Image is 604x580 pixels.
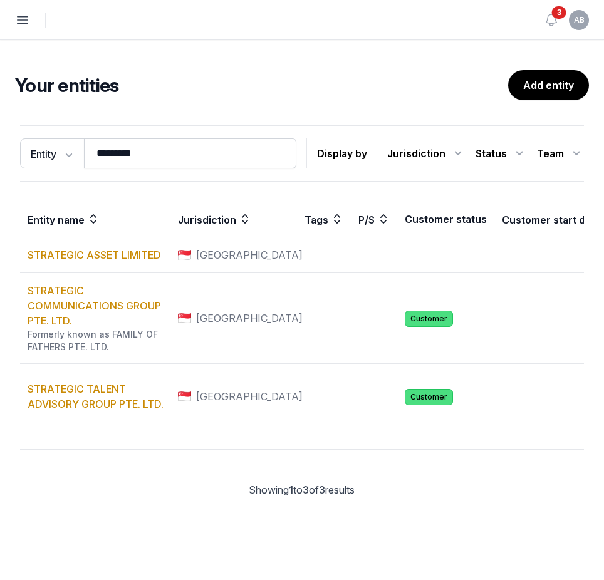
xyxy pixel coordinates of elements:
p: Display by [317,143,367,163]
span: [GEOGRAPHIC_DATA] [196,311,303,326]
th: Customer status [397,202,494,237]
a: STRATEGIC TALENT ADVISORY GROUP PTE. LTD. [28,383,164,410]
span: [GEOGRAPHIC_DATA] [196,247,303,262]
span: 1 [289,484,293,496]
h2: Your entities [15,74,508,96]
span: AB [574,16,585,24]
span: [GEOGRAPHIC_DATA] [196,389,303,404]
div: Formerly known as FAMILY OF FATHERS PTE. LTD. [28,328,170,353]
button: Entity [20,138,84,168]
button: AB [569,10,589,30]
span: 3 [552,6,566,19]
a: STRATEGIC COMMUNICATIONS GROUP PTE. LTD. [28,284,161,327]
div: Status [476,143,527,163]
div: Jurisdiction [387,143,466,163]
span: 3 [303,484,309,496]
span: Customer [405,389,453,405]
th: Entity name [20,202,170,237]
a: STRATEGIC ASSET LIMITED [28,249,161,261]
th: P/S [351,202,397,237]
span: Customer [405,311,453,327]
a: Add entity [508,70,589,100]
span: 3 [319,484,325,496]
th: Jurisdiction [170,202,297,237]
div: Showing to of results [20,482,584,497]
div: Team [537,143,584,163]
th: Tags [297,202,351,237]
